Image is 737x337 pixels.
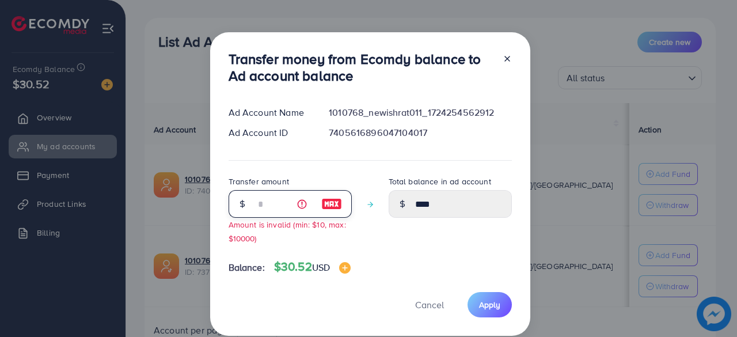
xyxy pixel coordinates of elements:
div: 7405616896047104017 [320,126,521,139]
div: Ad Account Name [219,106,320,119]
h3: Transfer money from Ecomdy balance to Ad account balance [229,51,493,84]
button: Apply [468,292,512,317]
span: Apply [479,299,500,311]
span: Balance: [229,261,265,274]
small: Amount is invalid (min: $10, max: $10000) [229,219,346,243]
label: Transfer amount [229,176,289,187]
img: image [321,197,342,211]
div: Ad Account ID [219,126,320,139]
h4: $30.52 [274,260,351,274]
button: Cancel [401,292,458,317]
span: USD [312,261,330,274]
img: image [339,262,351,274]
label: Total balance in ad account [389,176,491,187]
span: Cancel [415,298,444,311]
div: 1010768_newishrat011_1724254562912 [320,106,521,119]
